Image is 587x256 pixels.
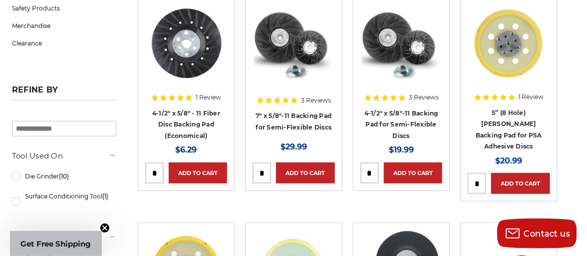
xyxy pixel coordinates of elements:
a: Add to Cart [491,173,550,194]
a: 5” (8 Hole) [PERSON_NAME] Backing Pad for PSA Adhesive Discs [476,109,542,150]
span: $29.99 [281,142,307,151]
a: 4-1/2" x 5/8" - 11 Fiber Disc Backing Pad (Economical) [152,109,220,139]
button: Contact us [497,218,577,248]
span: $19.99 [389,145,414,154]
img: 7" x 5/8"-11 Backing Pad for Semi-Flexible Discs [254,3,333,83]
a: Merchandise [12,17,116,34]
img: Resin disc backing pad measuring 4 1/2 inches, an essential grinder accessory from Empire Abrasives [146,3,226,83]
span: (10) [59,172,69,180]
a: Surface Conditioning Tool [12,187,116,215]
a: Add to Cart [384,162,442,183]
a: Add to Cart [169,162,227,183]
a: 4-1/2" x 5/8"-11 Backing Pad for Semi-Flexible Discs [364,109,438,139]
a: Clearance [12,34,116,52]
h5: Tool Used On [12,150,116,162]
span: $6.29 [175,145,197,154]
span: Get Free Shipping [21,239,91,248]
span: Contact us [524,229,571,238]
a: Resin disc backing pad measuring 4 1/2 inches, an essential grinder accessory from Empire Abrasives [145,3,227,85]
span: $20.99 [495,156,522,165]
span: (1) [102,192,108,200]
span: 3 Reviews [409,94,439,100]
img: 5” (8 Hole) DA Sander Backing Pad for PSA Adhesive Discs [469,3,549,83]
span: 3 Reviews [301,97,331,103]
a: Add to Cart [276,162,334,183]
span: 1 Review [196,94,221,100]
a: 7" x 5/8"-11 Backing Pad for Semi-Flexible Discs [256,112,331,131]
div: Get Free ShippingClose teaser [10,231,102,256]
h5: Refine by [12,85,116,100]
a: 4-1/2" x 5/8"-11 Backing Pad for Semi-Flexible Discs [360,3,442,85]
a: 5” (8 Hole) DA Sander Backing Pad for PSA Adhesive Discs [468,3,550,85]
button: Close teaser [100,223,110,233]
a: Die Grinder [12,167,116,185]
img: 4-1/2" x 5/8"-11 Backing Pad for Semi-Flexible Discs [361,3,441,83]
a: 7" x 5/8"-11 Backing Pad for Semi-Flexible Discs [253,3,334,85]
span: 1 Review [519,94,544,100]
